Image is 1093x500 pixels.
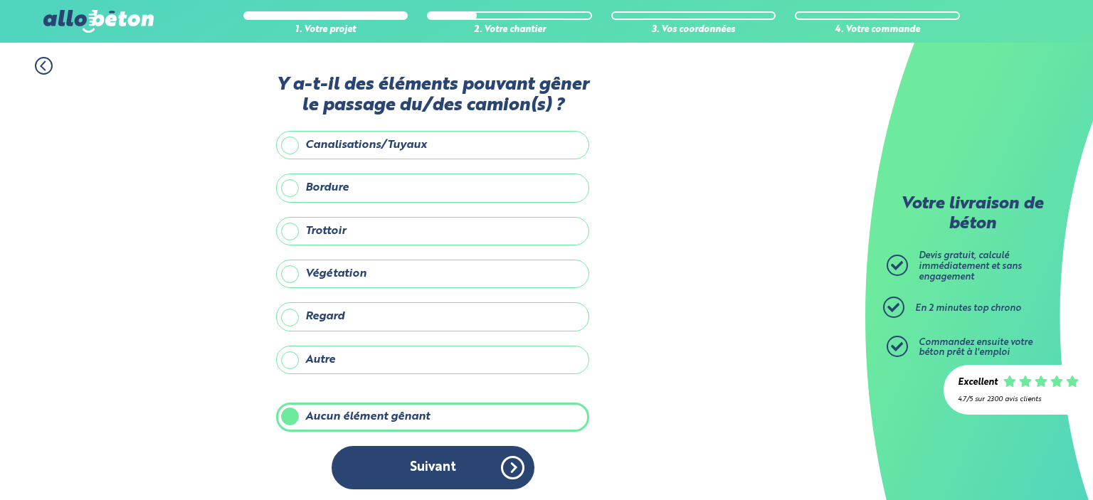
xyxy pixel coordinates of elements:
span: Devis gratuit, calculé immédiatement et sans engagement [919,251,1022,281]
div: 2. Votre chantier [427,25,592,36]
button: Suivant [332,446,534,489]
img: allobéton [43,10,153,33]
div: Excellent [958,378,998,388]
label: Autre [276,346,589,374]
label: Canalisations/Tuyaux [276,131,589,159]
label: Trottoir [276,217,589,245]
label: Bordure [276,174,589,202]
label: Végétation [276,260,589,288]
p: Votre livraison de béton [890,195,1054,234]
span: Commandez ensuite votre béton prêt à l'emploi [919,338,1033,358]
div: 1. Votre projet [243,25,408,36]
iframe: Help widget launcher [966,445,1077,484]
label: Y a-t-il des éléments pouvant gêner le passage du/des camion(s) ? [276,75,589,117]
div: 4. Votre commande [795,25,960,36]
label: Regard [276,302,589,331]
div: 4.7/5 sur 2300 avis clients [958,395,1079,403]
div: 3. Vos coordonnées [611,25,776,36]
span: En 2 minutes top chrono [915,304,1021,313]
label: Aucun élément gênant [276,403,589,431]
